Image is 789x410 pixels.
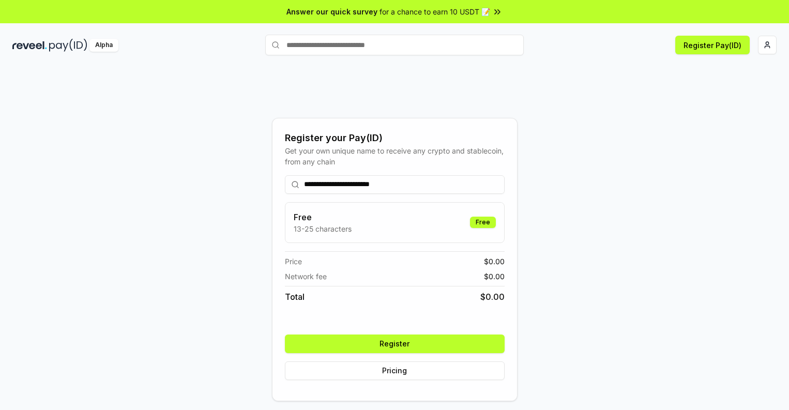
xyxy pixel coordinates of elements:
[380,6,490,17] span: for a chance to earn 10 USDT 📝
[294,211,352,223] h3: Free
[286,6,377,17] span: Answer our quick survey
[484,256,505,267] span: $ 0.00
[285,335,505,353] button: Register
[470,217,496,228] div: Free
[49,39,87,52] img: pay_id
[285,256,302,267] span: Price
[89,39,118,52] div: Alpha
[285,291,305,303] span: Total
[294,223,352,234] p: 13-25 characters
[12,39,47,52] img: reveel_dark
[480,291,505,303] span: $ 0.00
[285,145,505,167] div: Get your own unique name to receive any crypto and stablecoin, from any chain
[285,131,505,145] div: Register your Pay(ID)
[285,271,327,282] span: Network fee
[484,271,505,282] span: $ 0.00
[675,36,750,54] button: Register Pay(ID)
[285,361,505,380] button: Pricing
